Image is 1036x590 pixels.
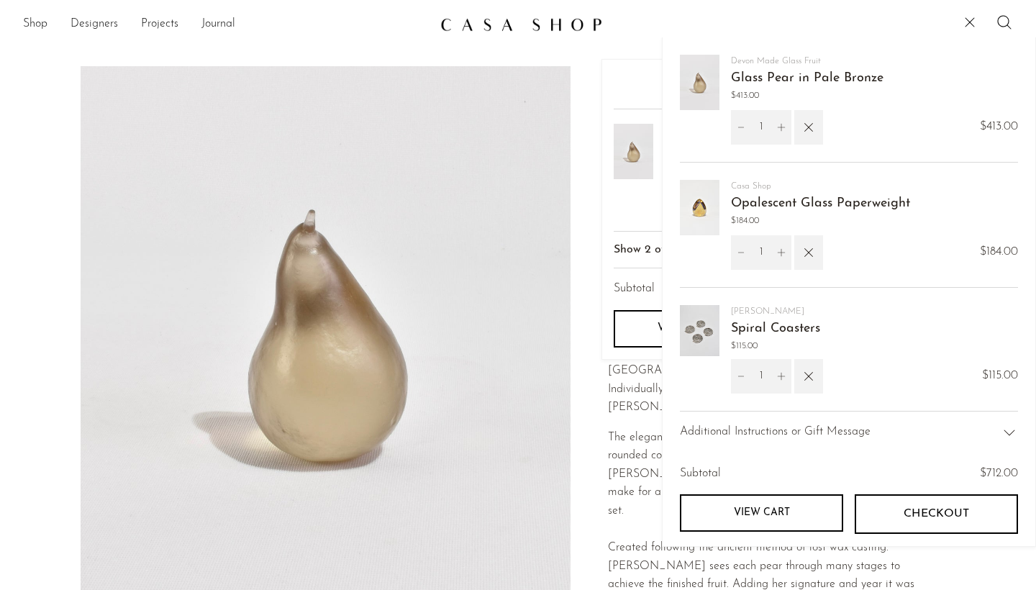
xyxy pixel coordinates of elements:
[680,305,719,357] img: Spiral Coasters
[731,89,883,103] span: $413.00
[731,214,910,228] span: $184.00
[614,281,655,299] span: Subtotal
[751,359,771,394] input: Quantity
[141,15,178,34] a: Projects
[982,367,1018,386] span: $115.00
[680,55,719,110] img: Glass Pear in Pale Bronze
[731,110,751,145] button: Decrement
[23,15,47,34] a: Shop
[771,359,791,394] button: Increment
[751,110,771,145] input: Quantity
[23,12,429,37] nav: Desktop navigation
[680,494,843,532] a: View cart
[731,340,820,353] span: $115.00
[680,180,719,235] img: Opalescent Glass Paperweight
[904,507,969,521] span: Checkout
[23,12,429,37] ul: NEW HEADER MENU
[731,235,751,270] button: Decrement
[614,232,913,268] button: Show 2 other items in your cart
[201,15,235,34] a: Journal
[614,124,653,179] img: Glass Pear in Pale Bronze
[771,235,791,270] button: Increment
[608,343,925,417] p: Sculptural glass pear, handmade in [GEOGRAPHIC_DATA], [GEOGRAPHIC_DATA] by artist [PERSON_NAME]. ...
[731,359,751,394] button: Decrement
[614,310,758,348] a: View cart
[980,243,1018,262] span: $184.00
[731,182,771,191] a: Casa Shop
[731,322,820,335] a: Spiral Coasters
[731,307,804,316] a: [PERSON_NAME]
[980,118,1018,137] span: $413.00
[751,235,771,270] input: Quantity
[71,15,118,34] a: Designers
[680,423,871,442] span: Additional Instructions or Gift Message
[608,429,925,521] div: The elegant pear shape catches and reflects light along its rounded contours. The unique properti...
[731,197,910,210] a: Opalescent Glass Paperweight
[855,494,1018,533] button: Checkout
[731,72,883,85] a: Glass Pear in Pale Bronze
[980,468,1018,479] span: $712.00
[680,411,1018,453] div: Additional Instructions or Gift Message
[680,465,721,484] span: Subtotal
[731,57,821,65] a: Devon Made Glass Fruit
[771,110,791,145] button: Increment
